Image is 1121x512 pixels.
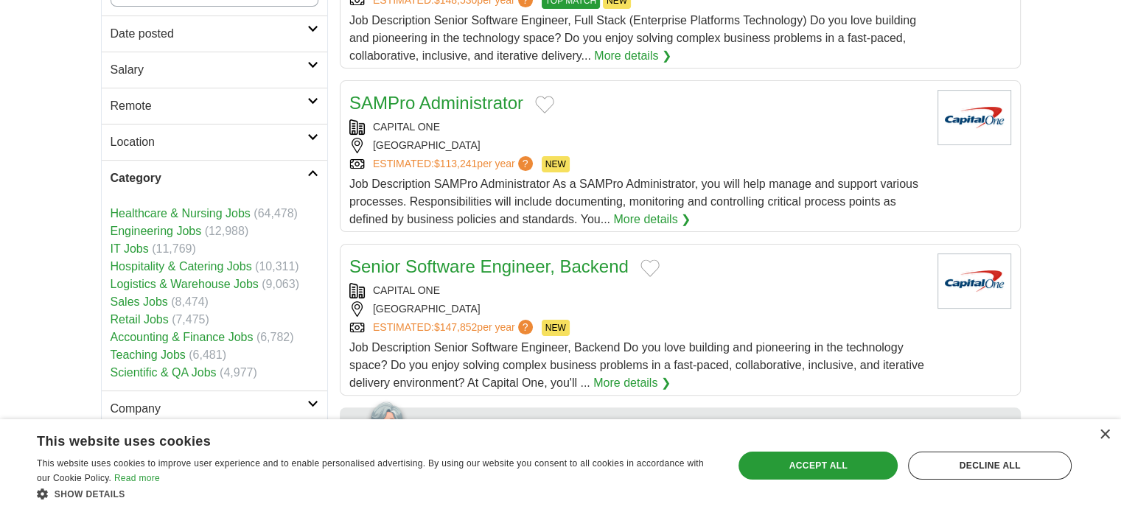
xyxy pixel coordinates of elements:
[102,88,327,124] a: Remote
[102,52,327,88] a: Salary
[346,399,417,458] img: apply-iq-scientist.png
[55,489,125,499] span: Show details
[518,156,533,171] span: ?
[111,25,307,43] h2: Date posted
[102,390,327,427] a: Company
[111,331,254,343] a: Accounting & Finance Jobs
[172,313,209,326] span: (7,475)
[111,97,307,115] h2: Remote
[171,295,209,308] span: (8,474)
[102,124,327,160] a: Location
[937,253,1011,309] img: Capital One logo
[111,207,251,220] a: Healthcare & Nursing Jobs
[152,242,196,255] span: (11,769)
[535,96,554,113] button: Add to favorite jobs
[114,473,160,483] a: Read more, opens a new window
[111,366,217,379] a: Scientific & QA Jobs
[111,400,307,418] h2: Company
[373,156,536,172] a: ESTIMATED:$113,241per year?
[111,61,307,79] h2: Salary
[349,301,926,317] div: [GEOGRAPHIC_DATA]
[594,47,671,65] a: More details ❯
[189,348,226,361] span: (6,481)
[428,416,1012,434] div: Want more interviews?
[434,158,477,169] span: $113,241
[738,452,898,480] div: Accept all
[111,295,168,308] a: Sales Jobs
[111,313,169,326] a: Retail Jobs
[111,169,307,187] h2: Category
[613,211,691,228] a: More details ❯
[111,260,252,273] a: Hospitality & Catering Jobs
[908,452,1072,480] div: Decline all
[262,278,299,290] span: (9,063)
[37,458,704,483] span: This website uses cookies to improve user experience and to enable personalised advertising. By u...
[349,341,924,389] span: Job Description Senior Software Engineer, Backend Do you love building and pioneering in the tech...
[373,284,440,296] a: CAPITAL ONE
[254,207,298,220] span: (64,478)
[593,374,671,392] a: More details ❯
[518,320,533,334] span: ?
[542,320,570,336] span: NEW
[37,428,676,450] div: This website uses cookies
[102,15,327,52] a: Date posted
[434,321,477,333] span: $147,852
[220,366,257,379] span: (4,977)
[205,225,249,237] span: (12,988)
[640,259,660,277] button: Add to favorite jobs
[256,331,294,343] span: (6,782)
[37,486,713,501] div: Show details
[542,156,570,172] span: NEW
[111,133,307,151] h2: Location
[349,178,918,225] span: Job Description SAMPro Administrator As a SAMPro Administrator, you will help manage and support ...
[255,260,299,273] span: (10,311)
[349,256,629,276] a: Senior Software Engineer, Backend
[111,225,202,237] a: Engineering Jobs
[373,320,536,336] a: ESTIMATED:$147,852per year?
[349,93,523,113] a: SAMPro Administrator
[102,160,327,196] a: Category
[1099,429,1110,441] div: Close
[373,121,440,133] a: CAPITAL ONE
[937,90,1011,145] img: Capital One logo
[111,348,186,361] a: Teaching Jobs
[349,138,926,153] div: [GEOGRAPHIC_DATA]
[111,242,149,255] a: IT Jobs
[349,14,916,62] span: Job Description Senior Software Engineer, Full Stack (Enterprise Platforms Technology) Do you lov...
[111,278,259,290] a: Logistics & Warehouse Jobs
